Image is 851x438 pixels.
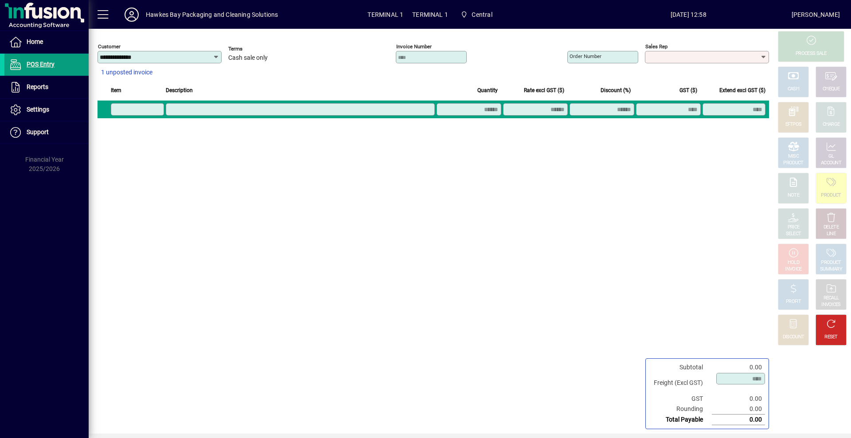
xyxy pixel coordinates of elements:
div: ACCOUNT [821,160,841,167]
span: Discount (%) [601,85,631,95]
td: Freight (Excl GST) [649,372,712,394]
div: CHARGE [823,121,840,128]
span: Rate excl GST ($) [524,85,564,95]
div: HOLD [788,260,799,266]
mat-label: Customer [98,43,121,50]
span: Reports [27,83,48,90]
div: [PERSON_NAME] [792,8,840,22]
div: PRODUCT [783,160,803,167]
span: Home [27,38,43,45]
span: TERMINAL 1 [367,8,403,22]
mat-label: Sales rep [645,43,668,50]
div: CASH [788,86,799,93]
span: 1 unposted invoice [101,68,152,77]
div: GL [828,153,834,160]
a: Home [4,31,89,53]
span: Central [457,7,496,23]
div: SUMMARY [820,266,842,273]
span: Item [111,85,121,95]
div: Hawkes Bay Packaging and Cleaning Solutions [146,8,278,22]
td: 0.00 [712,415,765,425]
a: Reports [4,76,89,98]
div: PROFIT [786,298,801,305]
div: RECALL [824,295,839,302]
div: PRODUCT [821,192,841,199]
span: Central [472,8,492,22]
span: Cash sale only [228,54,268,62]
div: DISCOUNT [783,334,804,341]
div: PRODUCT [821,260,841,266]
a: Support [4,121,89,143]
td: Total Payable [649,415,712,425]
span: Settings [27,106,49,113]
td: 0.00 [712,362,765,372]
span: Description [166,85,193,95]
div: RESET [824,334,838,341]
div: DELETE [824,224,839,231]
span: Support [27,128,49,136]
div: PRICE [788,224,800,231]
button: Profile [117,7,146,23]
span: GST ($) [679,85,697,95]
span: Extend excl GST ($) [719,85,765,95]
span: TERMINAL 1 [412,8,448,22]
div: SELECT [786,231,801,237]
div: INVOICE [785,266,801,273]
mat-label: Order number [570,53,601,59]
td: 0.00 [712,404,765,415]
div: PROCESS SALE [796,50,827,57]
div: NOTE [788,192,799,199]
div: CHEQUE [823,86,839,93]
button: 1 unposted invoice [98,65,156,81]
span: [DATE] 12:58 [586,8,792,22]
div: EFTPOS [785,121,802,128]
a: Settings [4,99,89,121]
div: MISC [788,153,799,160]
td: 0.00 [712,394,765,404]
mat-label: Invoice number [396,43,432,50]
td: Rounding [649,404,712,415]
span: Terms [228,46,281,52]
div: LINE [827,231,835,237]
td: Subtotal [649,362,712,372]
span: POS Entry [27,61,55,68]
div: INVOICES [821,302,840,308]
span: Quantity [477,85,498,95]
td: GST [649,394,712,404]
